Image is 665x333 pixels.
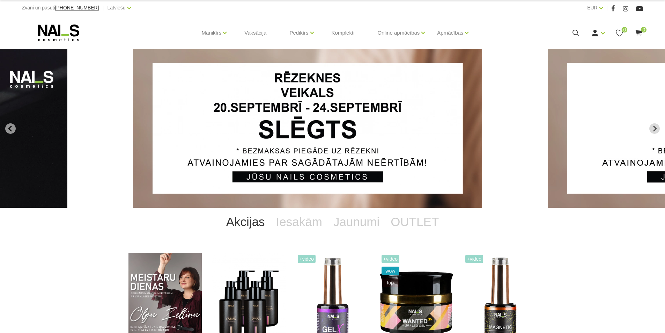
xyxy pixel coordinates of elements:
[385,208,444,236] a: OUTLET
[606,3,608,12] span: |
[22,3,99,12] div: Zvani un pasūti
[298,255,316,263] span: +Video
[239,16,272,50] a: Vaksācija
[622,27,627,32] span: 0
[289,19,308,47] a: Pedikīrs
[634,29,643,37] a: 0
[377,19,420,47] a: Online apmācības
[271,208,328,236] a: Iesakām
[103,3,104,12] span: |
[55,5,99,10] a: [PHONE_NUMBER]
[326,16,360,50] a: Komplekti
[641,27,646,32] span: 0
[649,123,660,134] button: Next slide
[202,19,222,47] a: Manikīrs
[108,3,126,12] a: Latviešu
[382,278,400,287] span: top
[587,3,598,12] a: EUR
[382,255,400,263] span: +Video
[221,208,271,236] a: Akcijas
[382,267,400,275] span: wow
[133,49,532,208] li: 1 of 14
[615,29,624,37] a: 0
[5,123,16,134] button: Go to last slide
[328,208,385,236] a: Jaunumi
[437,19,463,47] a: Apmācības
[465,255,483,263] span: +Video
